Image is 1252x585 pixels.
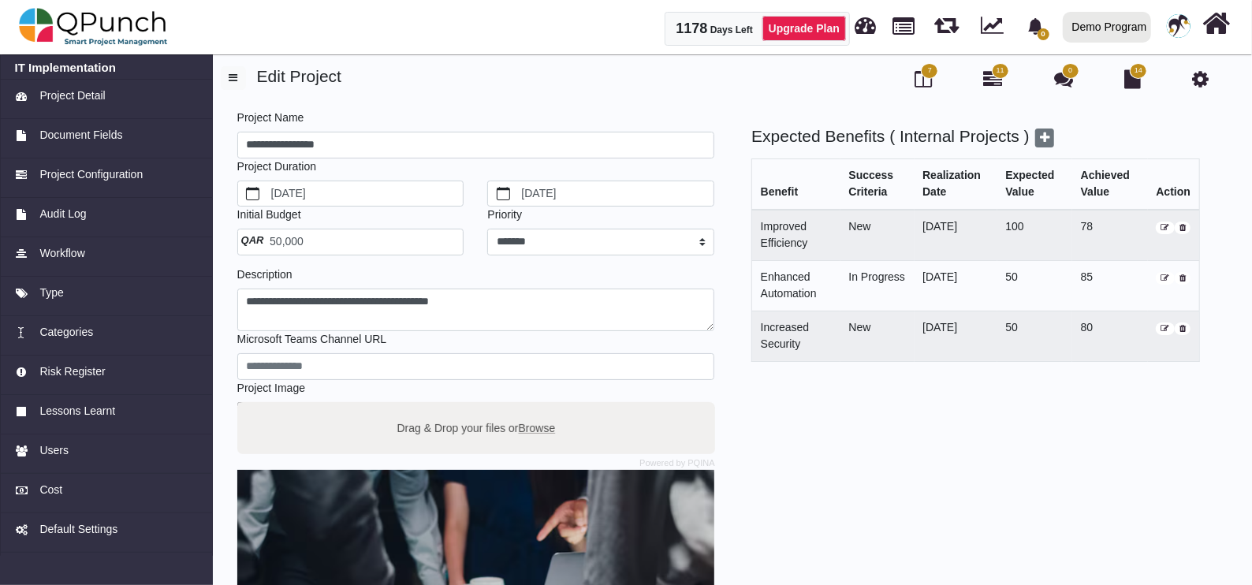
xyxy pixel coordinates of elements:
[39,482,62,498] span: Cost
[752,260,840,311] td: Enhanced Automation
[1167,14,1191,38] span: Demo Support
[1022,12,1049,40] div: Notification
[915,69,932,88] i: Board
[39,521,117,538] span: Default Settings
[39,166,143,183] span: Project Configuration
[39,363,105,380] span: Risk Register
[237,380,305,397] label: Project Image
[497,187,511,201] svg: calendar
[761,184,833,200] div: Benefit
[752,311,840,361] td: Increased Security
[1124,69,1141,88] i: Document Library
[391,414,561,442] label: Drag & Drop your files or
[922,167,989,200] div: Realization Date
[639,460,714,467] a: Powered by PQINA
[934,8,959,34] span: Sprints
[1035,129,1055,147] span: Add benefits
[973,1,1018,53] div: Dynamic Report
[221,66,1240,86] h4: Edit Project
[984,69,1003,88] i: Roadmap
[246,187,260,201] svg: calendar
[39,88,105,104] span: Project Detail
[487,207,522,223] label: Priority
[1135,65,1142,76] span: 14
[710,24,753,35] span: Days Left
[997,210,1072,261] td: 100
[849,167,907,200] div: Success Criteria
[997,65,1004,76] span: 11
[238,181,269,207] button: calendar
[19,3,168,50] img: qpunch-sp.fa6292f.png
[1072,210,1147,261] td: 78
[1156,184,1191,200] div: Action
[39,127,122,143] span: Document Fields
[1072,13,1147,41] div: Demo Program
[39,442,69,459] span: Users
[1072,311,1147,361] td: 80
[39,403,115,419] span: Lessons Learnt
[840,311,915,361] td: New
[676,20,707,36] span: 1178
[518,421,555,434] span: Browse
[1054,69,1073,88] i: Punch Discussion
[1072,260,1147,311] td: 85
[997,260,1072,311] td: 50
[915,311,997,361] td: [DATE]
[488,181,519,207] button: calendar
[246,235,304,248] span: 50,000
[1038,28,1049,40] span: 0
[762,16,846,41] a: Upgrade Plan
[1081,167,1139,200] div: Achieved Value
[39,245,84,262] span: Workflow
[39,285,63,301] span: Type
[997,311,1072,361] td: 50
[751,126,1200,147] h4: Expected Benefits ( Internal Projects )
[915,260,997,311] td: [DATE]
[915,210,997,261] td: [DATE]
[1157,1,1200,51] a: avatar
[1005,167,1064,200] div: Expected Value
[237,207,301,223] label: Initial Budget
[1056,1,1157,53] a: Demo Program
[1167,14,1191,38] img: avatar
[237,158,316,175] label: Project Duration
[1203,9,1231,39] i: Home
[519,181,714,207] label: [DATE]
[893,10,915,35] span: Projects
[928,65,932,76] span: 7
[237,266,293,283] label: Description
[1027,18,1044,35] svg: bell fill
[984,76,1003,88] a: 11
[39,324,93,341] span: Categories
[39,206,86,222] span: Audit Log
[1018,1,1056,50] a: bell fill0
[840,210,915,261] td: New
[237,331,387,348] label: Microsoft Teams Channel URL
[855,9,877,33] span: Dashboard
[1068,65,1072,76] span: 0
[840,260,915,311] td: In Progress
[15,61,199,75] a: IT Implementation
[268,181,463,207] label: [DATE]
[237,110,304,126] label: Project Name
[752,210,840,261] td: Improved Efficiency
